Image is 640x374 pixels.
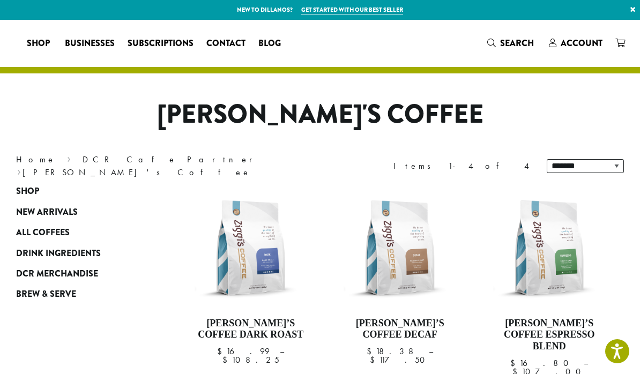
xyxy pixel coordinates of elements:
[16,185,39,198] span: Shop
[339,186,461,309] img: Ziggis-Decaf-Blend-12-oz.png
[339,318,461,341] h4: [PERSON_NAME]’s Coffee Decaf
[65,37,115,50] span: Businesses
[500,37,534,49] span: Search
[16,206,78,219] span: New Arrivals
[217,346,270,357] bdi: 16.99
[16,243,144,263] a: Drink Ingredients
[206,37,245,50] span: Contact
[8,99,632,130] h1: [PERSON_NAME]'s Coffee
[488,186,610,309] img: Ziggis-Espresso-Blend-12-oz.png
[16,264,144,284] a: DCR Merchandise
[584,357,588,369] span: –
[393,160,531,173] div: Items 1-4 of 4
[367,346,419,357] bdi: 18.38
[217,346,226,357] span: $
[481,34,542,52] a: Search
[189,186,311,309] img: Ziggis-Dark-Blend-12-oz.png
[16,153,304,179] nav: Breadcrumb
[16,226,70,240] span: All Coffees
[16,202,144,222] a: New Arrivals
[561,37,602,49] span: Account
[27,37,50,50] span: Shop
[16,154,56,165] a: Home
[510,357,574,369] bdi: 16.80
[128,37,194,50] span: Subscriptions
[16,222,144,243] a: All Coffees
[190,318,312,341] h4: [PERSON_NAME]’s Coffee Dark Roast
[222,354,279,365] bdi: 108.25
[16,284,144,304] a: Brew & Serve
[510,357,519,369] span: $
[222,354,232,365] span: $
[17,162,21,179] span: ›
[16,247,101,260] span: Drink Ingredients
[301,5,403,14] a: Get started with our best seller
[20,35,58,52] a: Shop
[367,346,376,357] span: $
[16,181,144,201] a: Shop
[429,346,433,357] span: –
[16,267,98,281] span: DCR Merchandise
[370,354,430,365] bdi: 117.50
[488,318,610,353] h4: [PERSON_NAME]’s Coffee Espresso Blend
[258,37,281,50] span: Blog
[280,346,284,357] span: –
[67,149,71,166] span: ›
[16,288,76,301] span: Brew & Serve
[83,154,260,165] a: DCR Cafe Partner
[370,354,379,365] span: $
